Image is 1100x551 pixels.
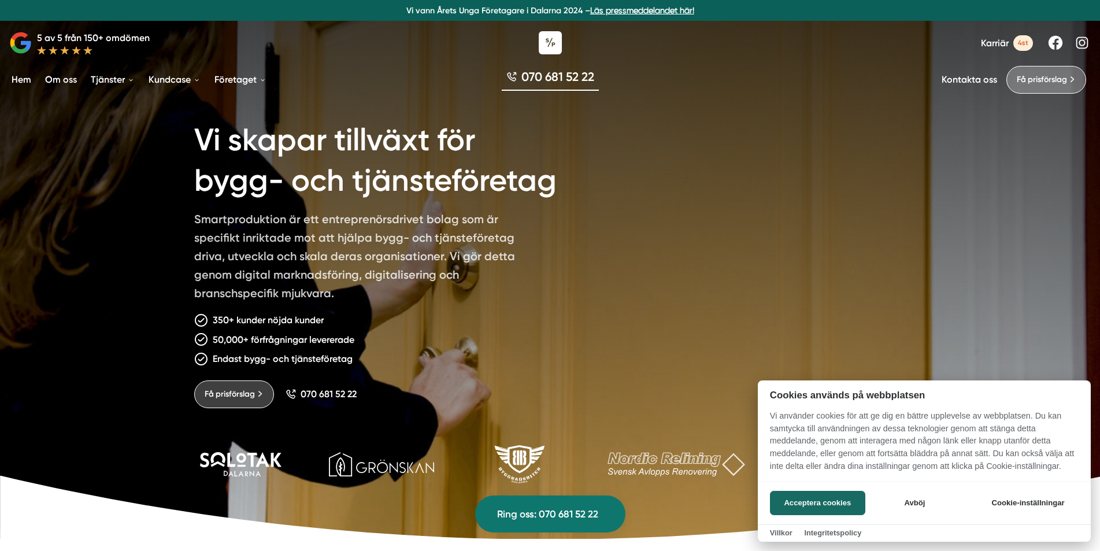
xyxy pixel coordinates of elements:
[804,528,861,537] a: Integritetspolicy
[770,491,865,515] button: Acceptera cookies
[758,390,1091,401] h2: Cookies används på webbplatsen
[977,491,1079,515] button: Cookie-inställningar
[869,491,961,515] button: Avböj
[758,410,1091,480] p: Vi använder cookies för att ge dig en bättre upplevelse av webbplatsen. Du kan samtycka till anvä...
[770,528,792,537] a: Villkor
